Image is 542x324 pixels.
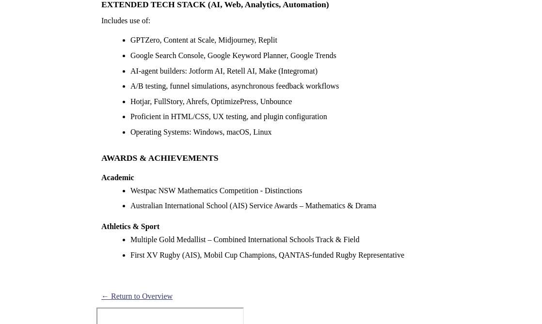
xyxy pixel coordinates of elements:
[130,80,441,93] li: A/B testing, funnel simulations, asynchronous feedback workflows
[130,185,441,197] li: Westpac NSW Mathematics Competition - Distinctions
[25,25,107,33] div: Domain: [DOMAIN_NAME]
[37,57,87,63] div: Domain Overview
[130,49,441,62] li: Google Search Console, Google Keyword Planner, Google Trends
[130,95,441,108] li: Hotjar, FullStory, Ahrefs, OptimizePress, Unbounce
[101,153,441,163] h2: AWARDS & ACHIEVEMENTS
[101,173,441,182] h3: Academic
[130,126,441,139] li: Operating Systems: Windows, macOS, Linux
[130,110,441,123] li: Proficient in HTML/CSS, UX testing, and plugin configuration
[96,56,104,64] img: tab_keywords_by_traffic_grey.svg
[130,233,441,246] li: Multiple Gold Medallist – Combined International Schools Track & Field
[107,57,163,63] div: Keywords by Traffic
[130,249,441,262] li: First XV Rugby (AIS), Mobil Cup Champions, QANTAS-funded Rugby Representative
[130,65,441,77] li: AI-agent builders: Jotform AI, Retell AI, Make (Integromat)
[130,200,441,212] li: Australian International School (AIS) Service Awards – Mathematics & Drama
[130,34,441,46] li: GPTZero, Content at Scale, Midjourney, Replit
[16,15,23,23] img: logo_orange.svg
[26,56,34,64] img: tab_domain_overview_orange.svg
[27,15,48,23] div: v 4.0.25
[101,222,441,231] h3: Athletics & Sport
[16,25,23,33] img: website_grey.svg
[101,15,441,27] p: Includes use of:
[101,290,173,303] a: ← Return to Overview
